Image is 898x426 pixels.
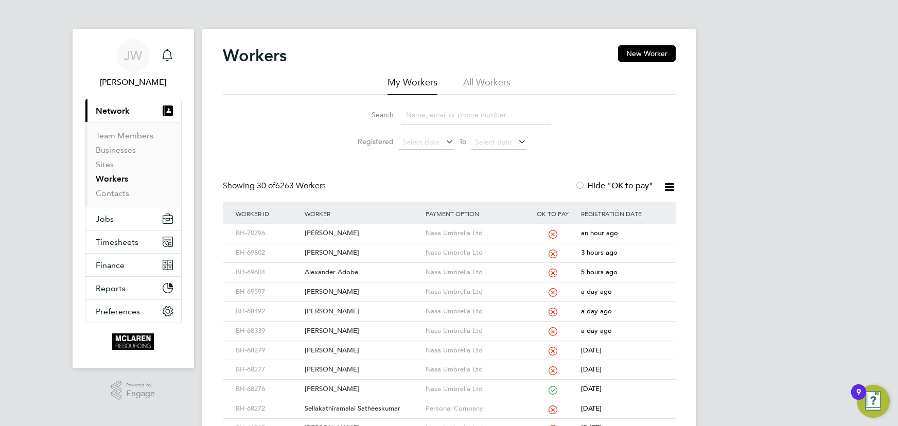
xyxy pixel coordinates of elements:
[233,341,665,349] a: BH-68279[PERSON_NAME]Nasa Umbrella Ltd[DATE]
[581,404,602,413] span: [DATE]
[85,254,181,276] button: Finance
[233,380,302,399] div: BH-68276
[233,341,302,360] div: BH-68279
[96,260,125,270] span: Finance
[233,282,302,301] div: BH-69597
[581,248,618,257] span: 3 hours ago
[581,384,602,393] span: [DATE]
[233,399,665,407] a: BH-68272Sellakathiramalai SatheeskumarPersonal Company[DATE]
[388,76,437,95] li: My Workers
[257,181,275,191] span: 30 of
[423,263,527,282] div: Nasa Umbrella Ltd
[302,302,423,321] div: [PERSON_NAME]
[233,243,302,262] div: BH-69802
[96,145,136,155] a: Businesses
[527,202,579,225] div: OK to pay
[233,263,302,282] div: BH-69604
[233,360,665,368] a: BH-68277[PERSON_NAME]Nasa Umbrella Ltd[DATE]
[96,214,114,224] span: Jobs
[302,380,423,399] div: [PERSON_NAME]
[223,181,328,191] div: Showing
[233,243,665,252] a: BH-69802[PERSON_NAME]Nasa Umbrella Ltd3 hours ago
[578,202,665,225] div: Registration Date
[233,301,665,310] a: BH-68492[PERSON_NAME]Nasa Umbrella Ltda day ago
[233,282,665,291] a: BH-69597[PERSON_NAME]Nasa Umbrella Ltda day ago
[423,322,527,341] div: Nasa Umbrella Ltd
[233,399,302,418] div: BH-68272
[233,224,302,243] div: BH-70296
[423,282,527,301] div: Nasa Umbrella Ltd
[96,131,153,140] a: Team Members
[233,262,665,271] a: BH-69604Alexander AdobeNasa Umbrella Ltd5 hours ago
[347,137,394,146] label: Registered
[581,268,618,276] span: 5 hours ago
[85,277,181,299] button: Reports
[96,283,126,293] span: Reports
[302,243,423,262] div: [PERSON_NAME]
[257,181,326,191] span: 6263 Workers
[85,76,182,88] span: Jane Weitzman
[233,360,302,379] div: BH-68277
[423,380,527,399] div: Nasa Umbrella Ltd
[423,202,527,225] div: Payment Option
[96,174,128,184] a: Workers
[401,105,551,125] input: Name, email or phone number
[73,29,194,368] nav: Main navigation
[581,346,602,354] span: [DATE]
[618,45,676,62] button: New Worker
[85,230,181,253] button: Timesheets
[581,228,618,237] span: an hour ago
[475,137,512,147] span: Select date
[233,321,665,330] a: BH-68339[PERSON_NAME]Nasa Umbrella Ltda day ago
[302,399,423,418] div: Sellakathiramalai Satheeskumar
[85,333,182,350] a: Go to home page
[96,159,114,169] a: Sites
[96,106,130,116] span: Network
[423,302,527,321] div: Nasa Umbrella Ltd
[581,365,602,374] span: [DATE]
[96,307,140,316] span: Preferences
[302,282,423,301] div: [PERSON_NAME]
[302,341,423,360] div: [PERSON_NAME]
[463,76,510,95] li: All Workers
[302,263,423,282] div: Alexander Adobe
[233,322,302,341] div: BH-68339
[126,381,155,389] span: Powered by
[96,237,138,247] span: Timesheets
[581,287,612,296] span: a day ago
[112,333,154,350] img: mclaren-logo-retina.png
[302,202,423,225] div: Worker
[85,39,182,88] a: JW[PERSON_NAME]
[85,99,181,122] button: Network
[857,385,890,418] button: Open Resource Center, 9 new notifications
[233,223,665,232] a: BH-70296[PERSON_NAME]Nasa Umbrella Ltdan hour ago
[96,188,129,198] a: Contacts
[423,341,527,360] div: Nasa Umbrella Ltd
[233,379,665,388] a: BH-68276[PERSON_NAME]Nasa Umbrella Ltd[DATE]
[85,300,181,323] button: Preferences
[575,181,653,191] label: Hide "OK to pay"
[423,243,527,262] div: Nasa Umbrella Ltd
[402,137,439,147] span: Select date
[581,326,612,335] span: a day ago
[124,49,142,62] span: JW
[85,207,181,230] button: Jobs
[302,360,423,379] div: [PERSON_NAME]
[423,224,527,243] div: Nasa Umbrella Ltd
[233,202,302,225] div: Worker ID
[85,122,181,207] div: Network
[347,110,394,119] label: Search
[423,399,527,418] div: Personal Company
[233,302,302,321] div: BH-68492
[111,381,155,400] a: Powered byEngage
[423,360,527,379] div: Nasa Umbrella Ltd
[223,45,287,66] h2: Workers
[302,224,423,243] div: [PERSON_NAME]
[456,135,469,148] span: To
[856,392,861,405] div: 9
[302,322,423,341] div: [PERSON_NAME]
[126,389,155,398] span: Engage
[581,307,612,315] span: a day ago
